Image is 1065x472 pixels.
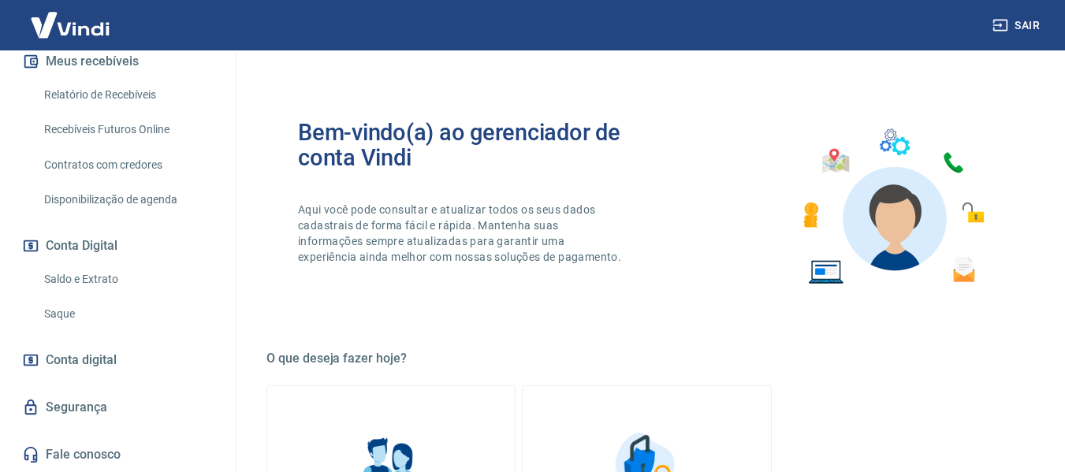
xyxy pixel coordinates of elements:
a: Recebíveis Futuros Online [38,113,217,146]
a: Disponibilização de agenda [38,184,217,216]
a: Saque [38,298,217,330]
a: Contratos com credores [38,149,217,181]
button: Meus recebíveis [19,44,217,79]
a: Segurança [19,390,217,425]
a: Fale conosco [19,437,217,472]
img: Imagem de um avatar masculino com diversos icones exemplificando as funcionalidades do gerenciado... [789,120,996,294]
p: Aqui você pode consultar e atualizar todos os seus dados cadastrais de forma fácil e rápida. Mant... [298,202,624,265]
h5: O que deseja fazer hoje? [266,351,1027,366]
a: Relatório de Recebíveis [38,79,217,111]
a: Saldo e Extrato [38,263,217,295]
img: Vindi [19,1,121,49]
span: Conta digital [46,349,117,371]
h2: Bem-vindo(a) ao gerenciador de conta Vindi [298,120,647,170]
a: Conta digital [19,343,217,377]
button: Sair [989,11,1046,40]
button: Conta Digital [19,229,217,263]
